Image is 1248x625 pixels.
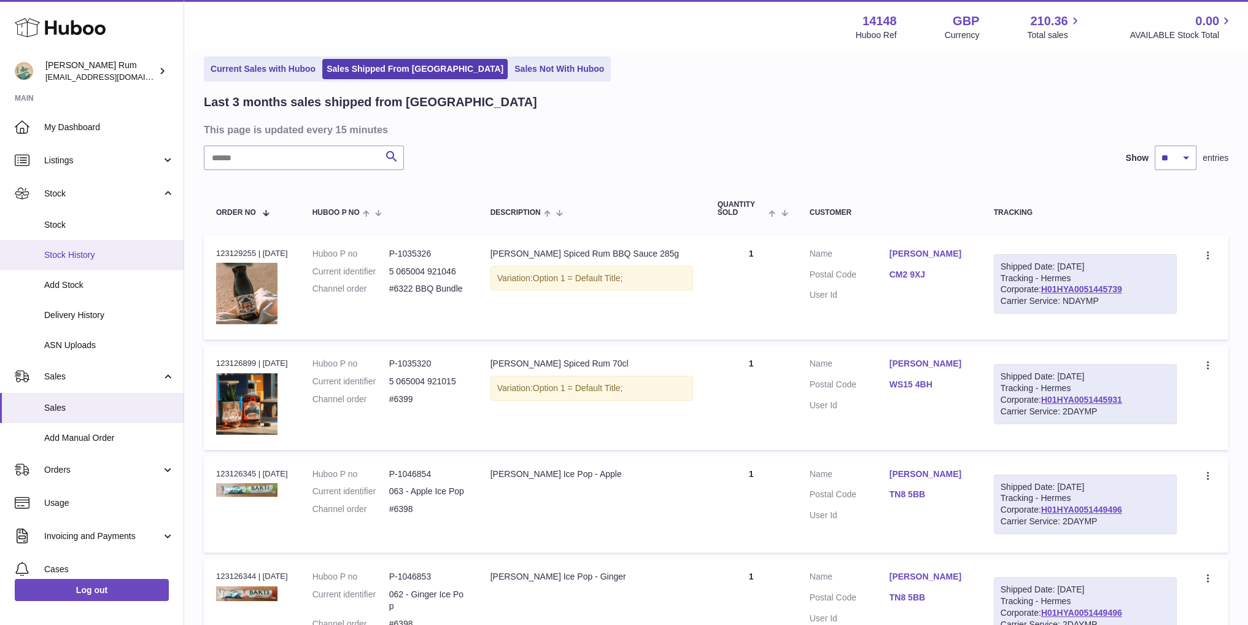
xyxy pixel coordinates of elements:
[810,248,889,263] dt: Name
[1041,395,1122,405] a: H01HYA0051445931
[44,340,174,351] span: ASN Uploads
[862,13,897,29] strong: 14148
[216,468,288,479] div: 123126345 | [DATE]
[889,592,969,604] a: TN8 5BB
[44,309,174,321] span: Delivery History
[44,564,174,575] span: Cases
[994,209,1177,217] div: Tracking
[216,586,277,601] img: 1749055394.jpg
[15,579,169,601] a: Log out
[389,358,466,370] dd: P-1035320
[216,263,277,324] img: SpicedRumBBQSauce.png
[1126,152,1149,164] label: Show
[718,201,766,217] span: Quantity Sold
[44,279,174,291] span: Add Stock
[44,402,174,414] span: Sales
[312,209,360,217] span: Huboo P no
[216,571,288,582] div: 123126344 | [DATE]
[1130,13,1233,41] a: 0.00 AVAILABLE Stock Total
[312,468,389,480] dt: Huboo P no
[490,376,693,401] div: Variation:
[389,283,466,295] dd: #6322 BBQ Bundle
[322,59,508,79] a: Sales Shipped From [GEOGRAPHIC_DATA]
[705,346,797,449] td: 1
[312,283,389,295] dt: Channel order
[994,364,1177,424] div: Tracking - Hermes Corporate:
[810,400,889,411] dt: User Id
[889,468,969,480] a: [PERSON_NAME]
[994,475,1177,535] div: Tracking - Hermes Corporate:
[810,489,889,503] dt: Postal Code
[1130,29,1233,41] span: AVAILABLE Stock Total
[312,266,389,278] dt: Current identifier
[1027,13,1082,41] a: 210.36 Total sales
[312,503,389,515] dt: Channel order
[389,571,466,583] dd: P-1046853
[216,248,288,259] div: 123129255 | [DATE]
[389,486,466,497] dd: 063 - Apple Ice Pop
[44,371,161,382] span: Sales
[312,394,389,405] dt: Channel order
[44,188,161,200] span: Stock
[1195,13,1219,29] span: 0.00
[533,273,623,283] span: Option 1 = Default Title;
[44,497,174,509] span: Usage
[44,464,161,476] span: Orders
[810,358,889,373] dt: Name
[312,358,389,370] dt: Huboo P no
[204,123,1225,136] h3: This page is updated every 15 minutes
[216,373,277,435] img: B076VM3184.png
[889,571,969,583] a: [PERSON_NAME]
[490,571,693,583] div: [PERSON_NAME] Ice Pop - Ginger
[889,269,969,281] a: CM2 9XJ
[45,60,156,83] div: [PERSON_NAME] Rum
[856,29,897,41] div: Huboo Ref
[1041,608,1122,618] a: H01HYA0051449496
[810,209,969,217] div: Customer
[44,122,174,133] span: My Dashboard
[389,266,466,278] dd: 5 065004 921046
[490,209,541,217] span: Description
[204,94,537,111] h2: Last 3 months sales shipped from [GEOGRAPHIC_DATA]
[1001,261,1170,273] div: Shipped Date: [DATE]
[889,358,969,370] a: [PERSON_NAME]
[216,358,288,369] div: 123126899 | [DATE]
[1041,505,1122,514] a: H01HYA0051449496
[206,59,320,79] a: Current Sales with Huboo
[945,29,980,41] div: Currency
[1001,406,1170,417] div: Carrier Service: 2DAYMP
[953,13,979,29] strong: GBP
[994,254,1177,314] div: Tracking - Hermes Corporate:
[312,571,389,583] dt: Huboo P no
[44,530,161,542] span: Invoicing and Payments
[44,155,161,166] span: Listings
[1001,481,1170,493] div: Shipped Date: [DATE]
[1001,516,1170,527] div: Carrier Service: 2DAYMP
[810,510,889,521] dt: User Id
[312,486,389,497] dt: Current identifier
[1027,29,1082,41] span: Total sales
[889,489,969,500] a: TN8 5BB
[44,249,174,261] span: Stock History
[490,266,693,291] div: Variation:
[389,376,466,387] dd: 5 065004 921015
[889,379,969,390] a: WS15 4BH
[810,289,889,301] dt: User Id
[705,456,797,553] td: 1
[1001,584,1170,596] div: Shipped Date: [DATE]
[1203,152,1228,164] span: entries
[810,269,889,284] dt: Postal Code
[44,432,174,444] span: Add Manual Order
[216,209,256,217] span: Order No
[533,383,623,393] span: Option 1 = Default Title;
[810,468,889,483] dt: Name
[389,503,466,515] dd: #6398
[1041,284,1122,294] a: H01HYA0051445739
[490,358,693,370] div: [PERSON_NAME] Spiced Rum 70cl
[389,468,466,480] dd: P-1046854
[810,571,889,586] dt: Name
[45,72,180,82] span: [EMAIL_ADDRESS][DOMAIN_NAME]
[510,59,608,79] a: Sales Not With Huboo
[389,248,466,260] dd: P-1035326
[44,219,174,231] span: Stock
